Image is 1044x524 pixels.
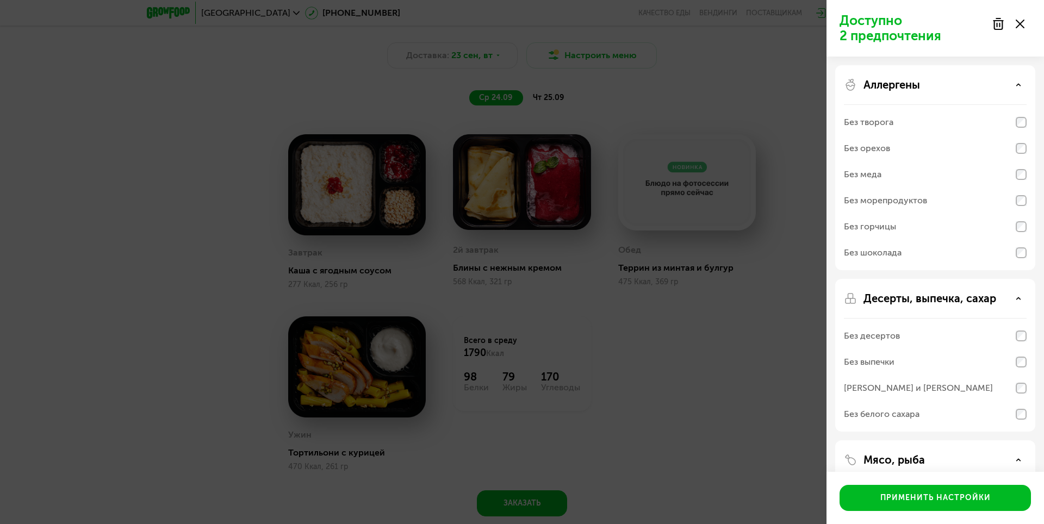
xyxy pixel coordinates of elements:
div: Применить настройки [880,492,991,503]
div: Без меда [844,168,881,181]
div: Без орехов [844,142,890,155]
p: Десерты, выпечка, сахар [863,292,996,305]
p: Доступно 2 предпочтения [840,13,985,43]
button: Применить настройки [840,485,1031,511]
p: Аллергены [863,78,920,91]
div: Без шоколада [844,246,902,259]
div: Без выпечки [844,355,894,369]
div: Без белого сахара [844,408,919,421]
div: [PERSON_NAME] и [PERSON_NAME] [844,382,993,395]
p: Мясо, рыба [863,453,925,466]
div: Без морепродуктов [844,194,927,207]
div: Без десертов [844,329,900,342]
div: Без горчицы [844,220,896,233]
div: Без творога [844,116,893,129]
